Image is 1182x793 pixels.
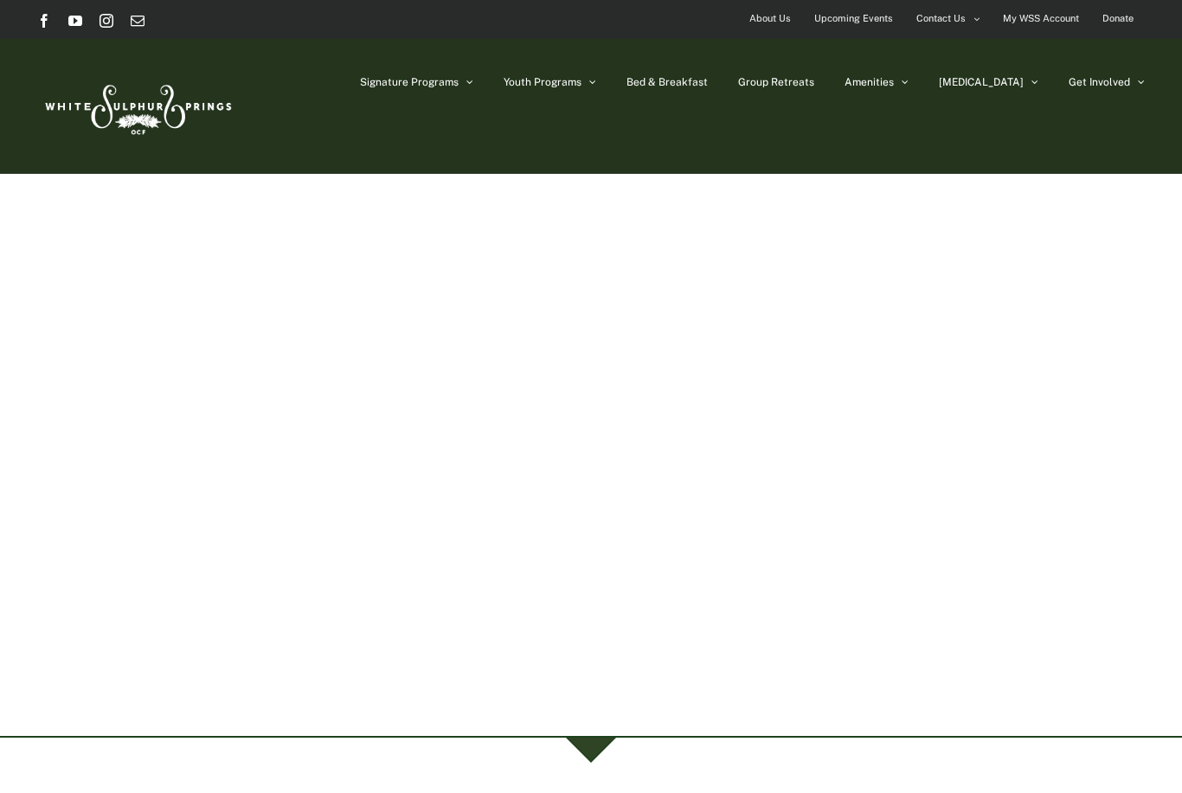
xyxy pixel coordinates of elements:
[939,39,1038,125] a: [MEDICAL_DATA]
[1069,77,1130,87] span: Get Involved
[37,14,51,28] a: Facebook
[131,14,145,28] a: Email
[916,6,966,31] span: Contact Us
[504,39,596,125] a: Youth Programs
[749,6,791,31] span: About Us
[814,6,893,31] span: Upcoming Events
[100,14,113,28] a: Instagram
[738,77,814,87] span: Group Retreats
[68,14,82,28] a: YouTube
[504,77,581,87] span: Youth Programs
[360,39,473,125] a: Signature Programs
[738,39,814,125] a: Group Retreats
[1102,6,1134,31] span: Donate
[845,77,894,87] span: Amenities
[626,39,708,125] a: Bed & Breakfast
[1069,39,1145,125] a: Get Involved
[37,66,236,147] img: White Sulphur Springs Logo
[845,39,909,125] a: Amenities
[360,77,459,87] span: Signature Programs
[626,77,708,87] span: Bed & Breakfast
[939,77,1024,87] span: [MEDICAL_DATA]
[360,39,1145,125] nav: Main Menu
[1003,6,1079,31] span: My WSS Account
